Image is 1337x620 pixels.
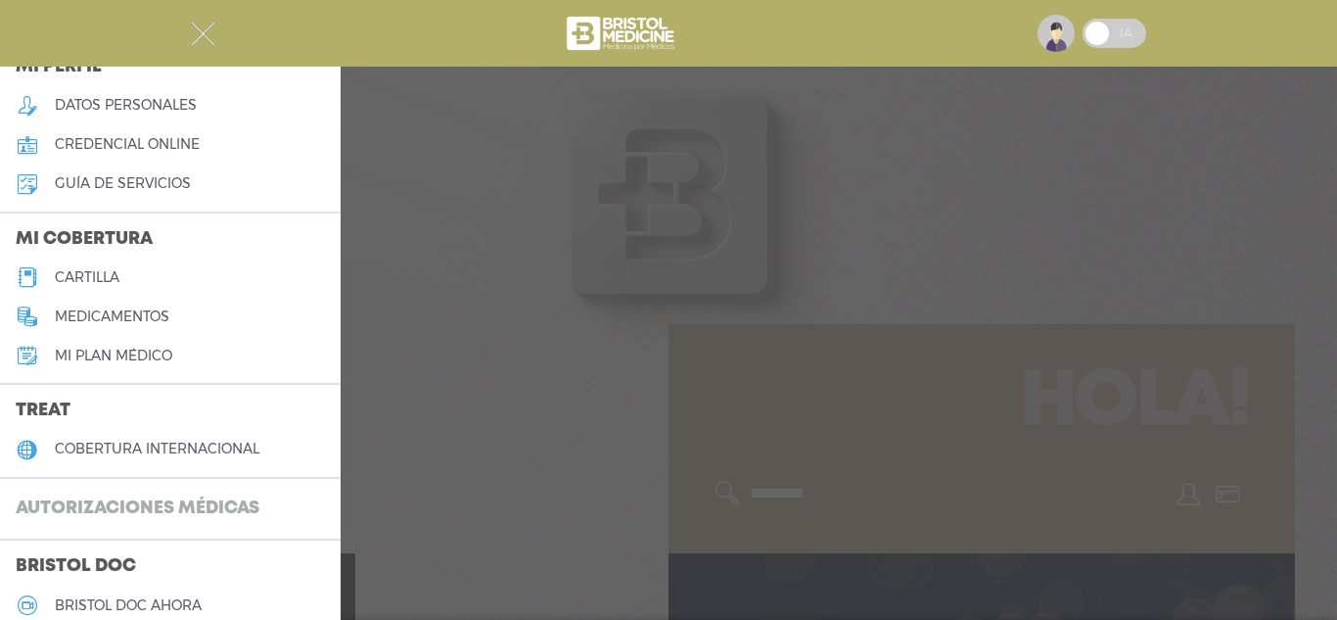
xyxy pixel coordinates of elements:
[55,269,119,286] h5: cartilla
[55,597,202,614] h5: Bristol doc ahora
[55,97,197,114] h5: datos personales
[55,136,200,153] h5: credencial online
[55,175,191,192] h5: guía de servicios
[55,348,172,364] h5: Mi plan médico
[191,22,215,46] img: Cober_menu-close-white.svg
[55,309,169,325] h5: medicamentos
[564,10,680,57] img: bristol-medicine-blanco.png
[1037,15,1075,52] img: profile-placeholder.svg
[55,441,259,457] h5: cobertura internacional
